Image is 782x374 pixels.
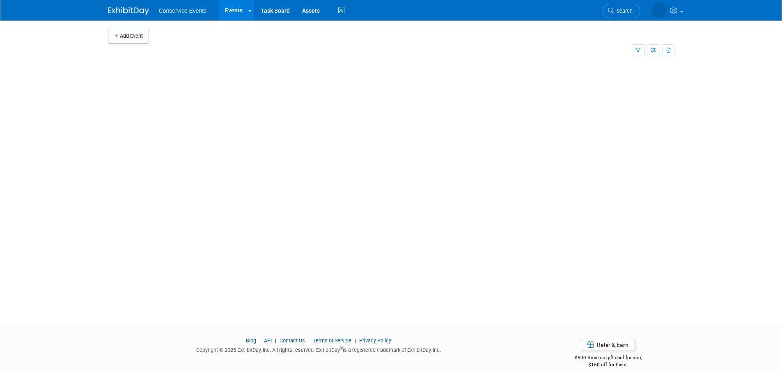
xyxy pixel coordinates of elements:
[340,346,343,351] sup: ®
[313,337,351,344] a: Terms of Service
[353,337,358,344] span: |
[159,7,207,14] span: Conservice Events
[108,344,530,354] div: Copyright © 2025 ExhibitDay, Inc. All rights reserved. ExhibitDay is a registered trademark of Ex...
[651,3,667,18] img: Abby Reaves
[542,361,674,368] div: $150 off for them.
[614,8,633,14] span: Search
[359,337,391,344] a: Privacy Policy
[581,339,635,351] a: Refer & Earn
[273,337,278,344] span: |
[108,29,149,44] button: Add Event
[603,4,640,18] a: Search
[542,349,674,368] div: $500 Amazon gift card for you,
[246,337,256,344] a: Blog
[108,7,149,15] img: ExhibitDay
[280,337,305,344] a: Contact Us
[306,337,312,344] span: |
[257,337,263,344] span: |
[264,337,272,344] a: API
